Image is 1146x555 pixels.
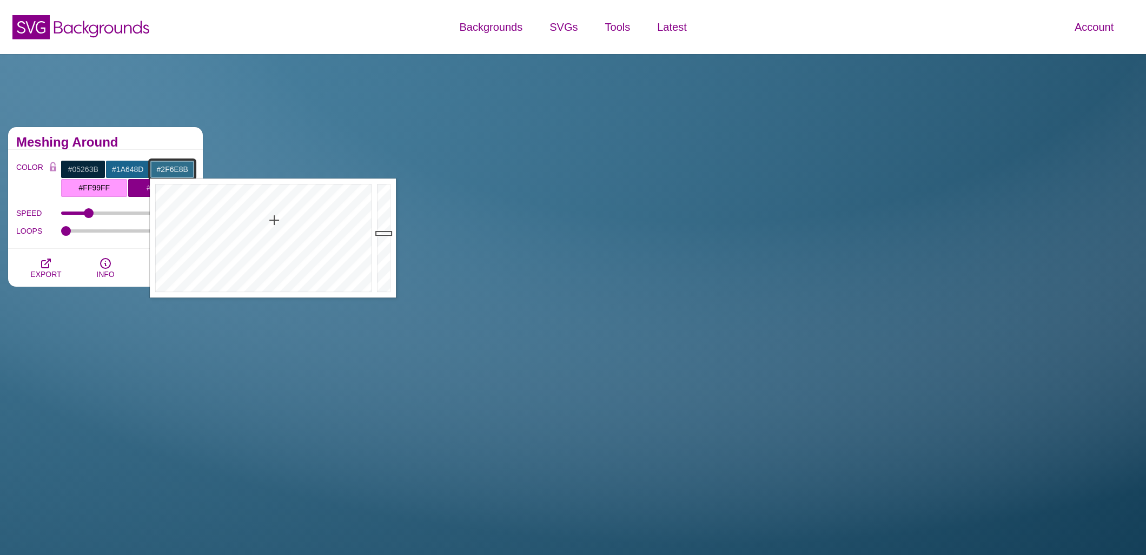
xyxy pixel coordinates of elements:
[16,224,61,238] label: LOOPS
[16,249,76,287] button: EXPORT
[76,249,135,287] button: INFO
[1061,11,1127,43] a: Account
[446,11,536,43] a: Backgrounds
[16,206,61,220] label: SPEED
[135,249,195,287] button: HIDE UI
[536,11,591,43] a: SVGs
[45,160,61,175] button: Color Lock
[16,138,195,147] h2: Meshing Around
[644,11,700,43] a: Latest
[16,160,45,197] label: COLOR
[96,270,114,279] span: INFO
[30,270,61,279] span: EXPORT
[591,11,644,43] a: Tools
